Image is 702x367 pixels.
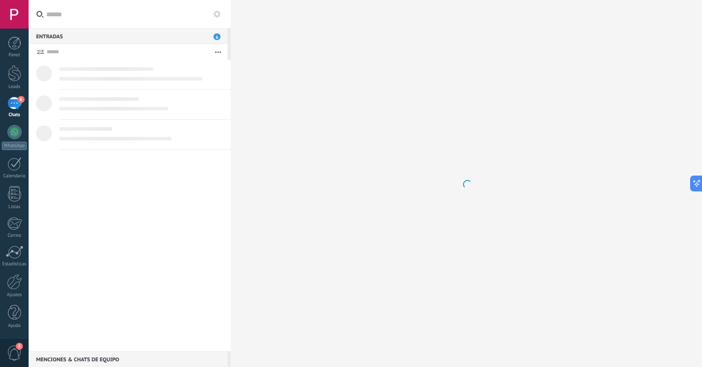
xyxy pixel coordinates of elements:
[2,112,27,118] div: Chats
[2,173,27,179] div: Calendario
[2,84,27,90] div: Leads
[2,204,27,210] div: Listas
[213,33,221,40] span: 6
[2,292,27,298] div: Ajustes
[29,28,228,44] div: Entradas
[2,233,27,239] div: Correo
[18,96,25,103] span: 6
[29,351,228,367] div: Menciones & Chats de equipo
[209,44,228,60] button: Más
[2,142,27,150] div: WhatsApp
[2,323,27,329] div: Ayuda
[16,343,23,350] span: 3
[2,52,27,58] div: Panel
[2,261,27,267] div: Estadísticas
